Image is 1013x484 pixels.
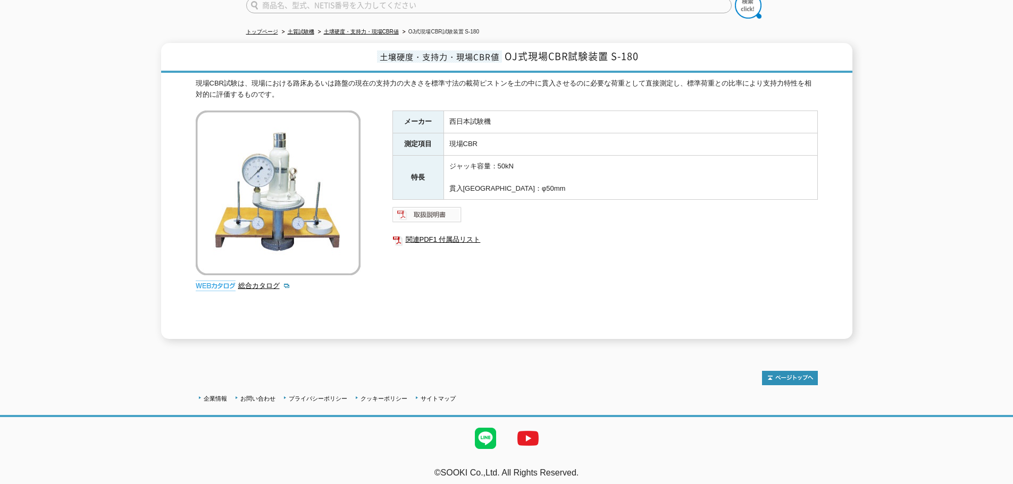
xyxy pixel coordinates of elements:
[392,214,462,222] a: 取扱説明書
[361,395,407,402] a: クッキーポリシー
[421,395,456,402] a: サイトマップ
[392,133,443,156] th: 測定項目
[289,395,347,402] a: プライバシーポリシー
[392,156,443,200] th: 特長
[392,206,462,223] img: 取扱説明書
[196,78,818,100] div: 現場CBR試験は、現場における路床あるいは路盤の現在の支持力の大きさを標準寸法の載荷ピストンを土の中に貫入させるのに必要な荷重として直接測定し、標準荷重との比率により支持力特性を相対的に評価する...
[196,111,361,275] img: OJ式現場CBR試験装置 S-180
[443,133,817,156] td: 現場CBR
[762,371,818,385] img: トップページへ
[288,29,314,35] a: 土質試験機
[240,395,275,402] a: お問い合わせ
[507,417,549,460] img: YouTube
[392,111,443,133] th: メーカー
[443,111,817,133] td: 西日本試験機
[392,233,818,247] a: 関連PDF1 付属品リスト
[464,417,507,460] img: LINE
[324,29,399,35] a: 土壌硬度・支持力・現場CBR値
[238,282,290,290] a: 総合カタログ
[443,156,817,200] td: ジャッキ容量：50kN 貫入[GEOGRAPHIC_DATA]：φ50mm
[505,49,639,63] span: OJ式現場CBR試験装置 S-180
[377,50,502,63] span: 土壌硬度・支持力・現場CBR値
[204,395,227,402] a: 企業情報
[246,29,278,35] a: トップページ
[196,281,236,291] img: webカタログ
[400,27,479,38] li: OJ式現場CBR試験装置 S-180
